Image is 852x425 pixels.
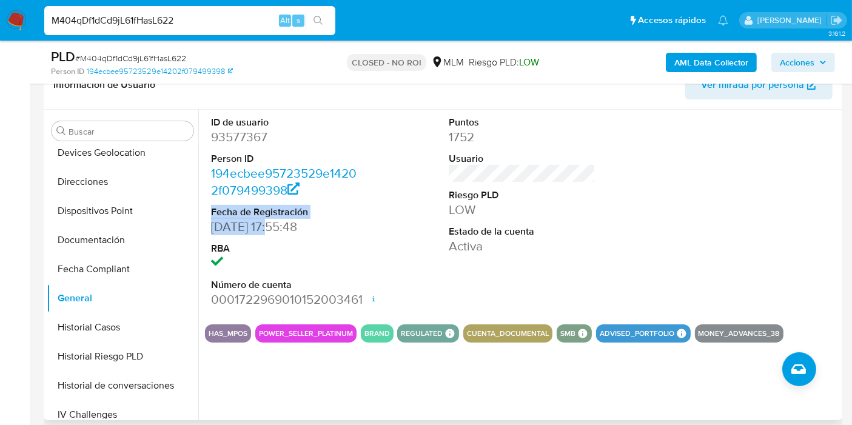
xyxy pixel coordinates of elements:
input: Buscar [69,126,189,137]
dd: 93577367 [211,129,358,146]
dd: 1752 [449,129,595,146]
span: Accesos rápidos [638,14,706,27]
a: 194ecbee95723529e14202f079499398 [87,66,233,77]
p: marianathalie.grajeda@mercadolibre.com.mx [757,15,826,26]
dd: Activa [449,238,595,255]
button: Historial Riesgo PLD [47,342,198,371]
button: Buscar [56,126,66,136]
button: Acciones [771,53,835,72]
button: Ver mirada por persona [685,70,833,99]
button: Historial de conversaciones [47,371,198,400]
a: Salir [830,14,843,27]
dt: Estado de la cuenta [449,225,595,238]
h1: Información de Usuario [53,79,155,91]
span: Ver mirada por persona [701,70,804,99]
p: CLOSED - NO ROI [347,54,426,71]
dt: Person ID [211,152,358,166]
b: PLD [51,47,75,66]
dd: 0001722969010152003461 [211,291,358,308]
dt: Riesgo PLD [449,189,595,202]
button: General [47,284,198,313]
span: 3.161.2 [828,28,846,38]
dd: LOW [449,201,595,218]
button: Devices Geolocation [47,138,198,167]
button: Direcciones [47,167,198,196]
dt: Número de cuenta [211,278,358,292]
button: Historial Casos [47,313,198,342]
dt: Fecha de Registración [211,206,358,219]
span: s [297,15,300,26]
button: Dispositivos Point [47,196,198,226]
dd: [DATE] 17:55:48 [211,218,358,235]
span: LOW [519,55,539,69]
dt: Puntos [449,116,595,129]
span: Acciones [780,53,814,72]
span: Alt [280,15,290,26]
div: MLM [431,56,464,69]
span: # M404qDf1dCd9jL61fHasL622 [75,52,186,64]
button: search-icon [306,12,330,29]
button: AML Data Collector [666,53,757,72]
a: Notificaciones [718,15,728,25]
input: Buscar usuario o caso... [44,13,335,28]
button: Documentación [47,226,198,255]
dt: Usuario [449,152,595,166]
span: Riesgo PLD: [469,56,539,69]
button: Fecha Compliant [47,255,198,284]
dt: ID de usuario [211,116,358,129]
b: AML Data Collector [674,53,748,72]
a: 194ecbee95723529e14202f079499398 [211,164,357,199]
dt: RBA [211,242,358,255]
b: Person ID [51,66,84,77]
